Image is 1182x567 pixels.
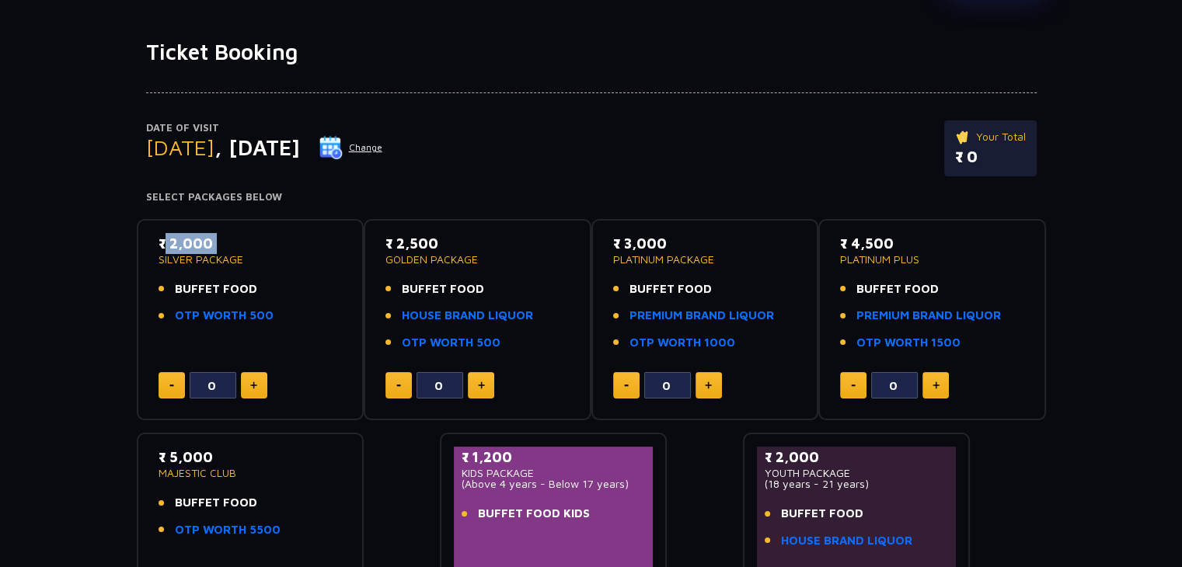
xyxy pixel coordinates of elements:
[840,233,1024,254] p: ₹ 4,500
[146,191,1037,203] h4: Select Packages Below
[933,381,940,389] img: plus
[851,384,856,387] img: minus
[146,39,1037,65] h1: Ticket Booking
[175,521,281,539] a: OTP WORTH 5500
[402,334,500,352] a: OTP WORTH 500
[462,468,646,478] p: KIDS PACKAGE
[478,505,590,523] span: BUFFET FOOD KIDS
[624,384,629,387] img: minus
[159,233,343,254] p: ₹ 2,000
[169,384,174,387] img: minus
[705,381,712,389] img: plus
[402,280,484,298] span: BUFFET FOOD
[955,128,1026,145] p: Your Total
[781,505,863,523] span: BUFFET FOOD
[214,134,300,160] span: , [DATE]
[955,145,1026,169] p: ₹ 0
[146,120,383,136] p: Date of Visit
[765,468,949,478] p: YOUTH PACKAGE
[613,233,797,254] p: ₹ 3,000
[462,478,646,489] p: (Above 4 years - Below 17 years)
[250,381,257,389] img: plus
[856,280,939,298] span: BUFFET FOOD
[781,532,912,550] a: HOUSE BRAND LIQUOR
[856,307,1001,325] a: PREMIUM BRAND LIQUOR
[175,280,257,298] span: BUFFET FOOD
[462,447,646,468] p: ₹ 1,200
[629,280,712,298] span: BUFFET FOOD
[613,254,797,265] p: PLATINUM PACKAGE
[175,307,274,325] a: OTP WORTH 500
[175,494,257,512] span: BUFFET FOOD
[629,307,774,325] a: PREMIUM BRAND LIQUOR
[955,128,971,145] img: ticket
[396,384,401,387] img: minus
[856,334,961,352] a: OTP WORTH 1500
[402,307,533,325] a: HOUSE BRAND LIQUOR
[765,478,949,489] p: (18 years - 21 years)
[840,254,1024,265] p: PLATINUM PLUS
[319,135,383,160] button: Change
[765,447,949,468] p: ₹ 2,000
[385,233,570,254] p: ₹ 2,500
[146,134,214,160] span: [DATE]
[629,334,735,352] a: OTP WORTH 1000
[159,254,343,265] p: SILVER PACKAGE
[159,468,343,478] p: MAJESTIC CLUB
[159,447,343,468] p: ₹ 5,000
[478,381,485,389] img: plus
[385,254,570,265] p: GOLDEN PACKAGE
